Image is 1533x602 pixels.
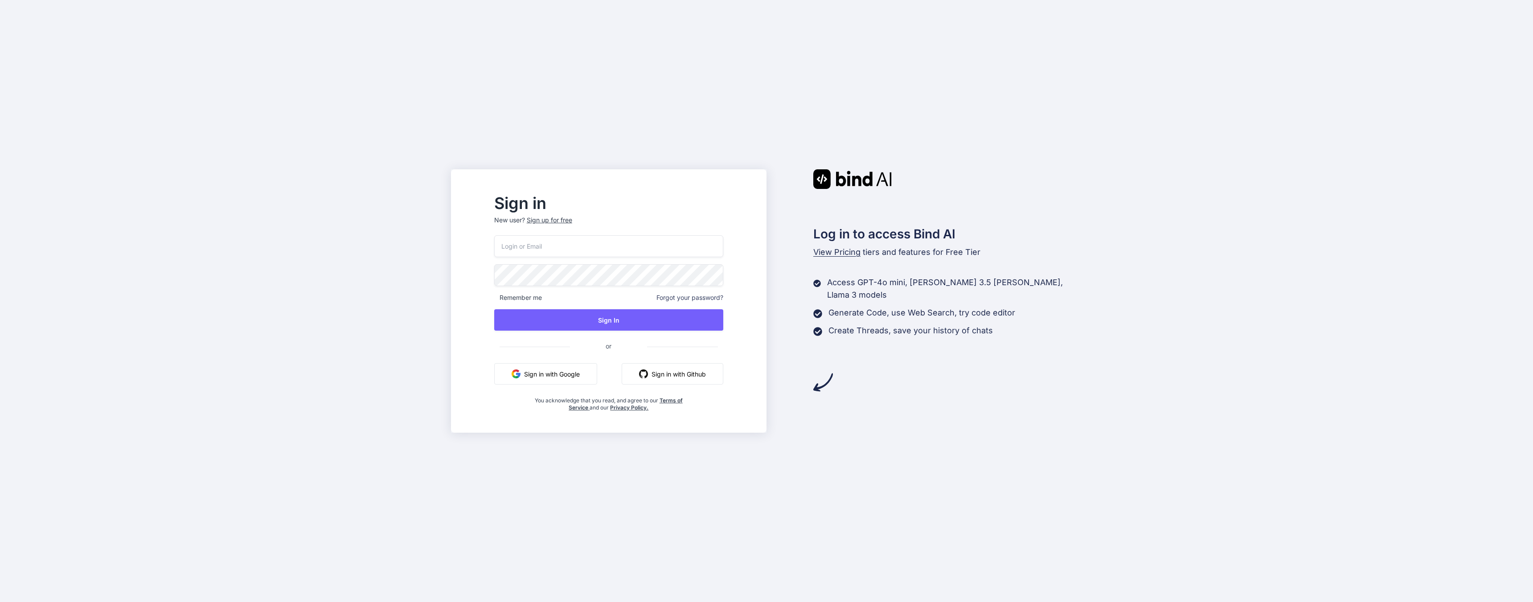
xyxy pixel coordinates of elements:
[639,369,648,378] img: github
[813,169,892,189] img: Bind AI logo
[622,363,723,385] button: Sign in with Github
[828,324,993,337] p: Create Threads, save your history of chats
[828,307,1015,319] p: Generate Code, use Web Search, try code editor
[494,293,542,302] span: Remember me
[813,247,861,257] span: View Pricing
[494,309,723,331] button: Sign In
[494,363,597,385] button: Sign in with Google
[527,216,572,225] div: Sign up for free
[656,293,723,302] span: Forgot your password?
[570,335,647,357] span: or
[494,216,723,235] p: New user?
[532,392,685,411] div: You acknowledge that you read, and agree to our and our
[827,276,1082,301] p: Access GPT-4o mini, [PERSON_NAME] 3.5 [PERSON_NAME], Llama 3 models
[494,196,723,210] h2: Sign in
[494,235,723,257] input: Login or Email
[569,397,683,411] a: Terms of Service
[813,246,1082,258] p: tiers and features for Free Tier
[610,404,648,411] a: Privacy Policy.
[813,225,1082,243] h2: Log in to access Bind AI
[813,373,833,392] img: arrow
[512,369,521,378] img: google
